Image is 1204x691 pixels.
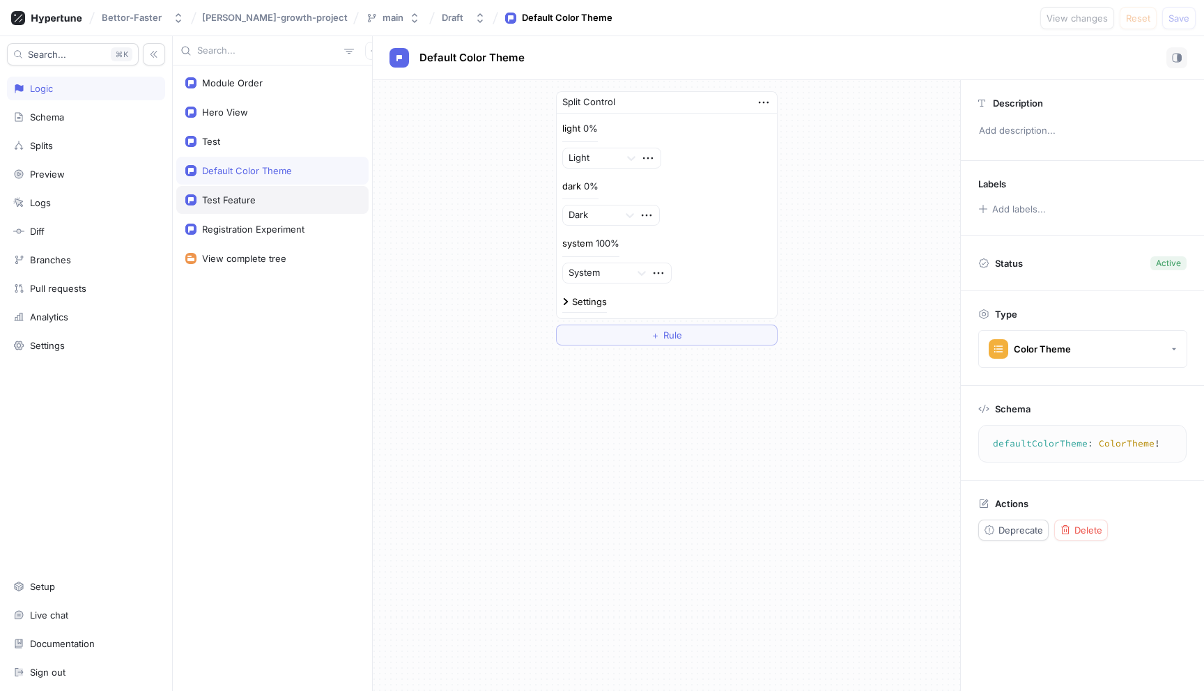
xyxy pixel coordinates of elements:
button: Draft [436,6,491,29]
div: Splits [30,140,53,151]
div: Branches [30,254,71,265]
button: ＋Rule [556,325,778,345]
button: Delete [1054,520,1108,541]
div: Test [202,136,220,147]
div: Color Theme [1014,343,1071,355]
p: Schema [995,403,1031,414]
div: Settings [30,340,65,351]
p: Actions [995,498,1028,509]
div: Default Color Theme [522,11,612,25]
div: Split Control [562,95,615,109]
button: Reset [1120,7,1157,29]
span: View changes [1047,14,1108,22]
div: Active [1156,257,1181,270]
div: Module Order [202,77,263,88]
input: Search... [197,44,339,58]
span: Deprecate [998,526,1043,534]
div: Registration Experiment [202,224,304,235]
div: Settings [572,297,607,306]
button: Color Theme [978,330,1187,368]
button: Search...K [7,43,139,65]
p: Labels [978,178,1006,189]
span: [PERSON_NAME]-growth-project [202,13,348,22]
a: Documentation [7,632,165,655]
div: Schema [30,111,64,123]
div: main [383,12,403,24]
p: Add description... [973,119,1192,143]
div: Live chat [30,610,68,621]
p: system [562,237,593,251]
button: Save [1162,7,1196,29]
button: Add labels... [973,200,1050,218]
div: Hero View [202,107,248,118]
p: dark [562,180,581,194]
div: Documentation [30,638,95,649]
span: Delete [1074,526,1102,534]
div: Draft [442,12,463,24]
span: Save [1168,14,1189,22]
div: 100% [596,239,619,248]
p: light [562,122,580,136]
div: Diff [30,226,45,237]
div: Default Color Theme [202,165,292,176]
div: Analytics [30,311,68,323]
span: Default Color Theme [419,52,525,63]
div: Setup [30,581,55,592]
div: 0% [584,182,599,191]
span: Reset [1126,14,1150,22]
div: Pull requests [30,283,86,294]
div: Preview [30,169,65,180]
div: Logs [30,197,51,208]
div: View complete tree [202,253,286,264]
p: Status [995,254,1023,273]
div: 0% [583,124,598,133]
button: Bettor-Faster [96,6,190,29]
span: Search... [28,50,66,59]
div: Bettor-Faster [102,12,162,24]
textarea: defaultColorTheme: ColorTheme! [985,431,1180,456]
div: Sign out [30,667,65,678]
div: Logic [30,83,53,94]
button: Deprecate [978,520,1049,541]
p: Type [995,309,1017,320]
span: Rule [663,331,682,339]
p: Description [993,98,1043,109]
div: K [111,47,132,61]
button: main [360,6,426,29]
span: ＋ [651,331,660,339]
div: Test Feature [202,194,256,205]
button: View changes [1040,7,1114,29]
